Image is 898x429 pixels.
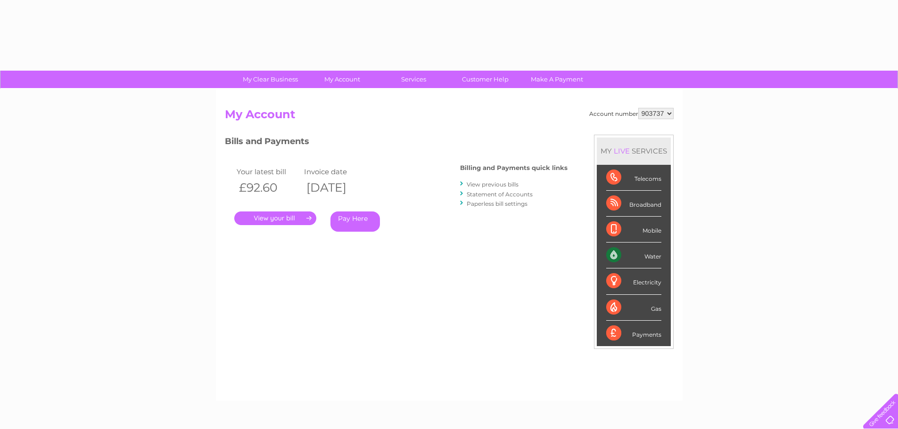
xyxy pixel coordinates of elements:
a: . [234,211,316,225]
td: Your latest bill [234,165,302,178]
a: My Account [303,71,381,88]
a: Statement of Accounts [467,191,533,198]
th: £92.60 [234,178,302,197]
a: Paperless bill settings [467,200,527,207]
div: Mobile [606,217,661,243]
a: My Clear Business [231,71,309,88]
h4: Billing and Payments quick links [460,164,568,171]
div: Payments [606,321,661,346]
h3: Bills and Payments [225,135,568,151]
div: Broadband [606,191,661,217]
a: Services [375,71,453,88]
div: LIVE [612,146,632,155]
div: Water [606,243,661,268]
div: Electricity [606,268,661,294]
div: Gas [606,295,661,321]
a: Make A Payment [518,71,596,88]
td: Invoice date [302,165,370,178]
th: [DATE] [302,178,370,197]
a: View previous bills [467,181,519,188]
a: Pay Here [330,211,380,232]
div: MY SERVICES [597,138,671,164]
a: Customer Help [446,71,524,88]
div: Telecoms [606,165,661,191]
div: Account number [589,108,674,119]
h2: My Account [225,108,674,126]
